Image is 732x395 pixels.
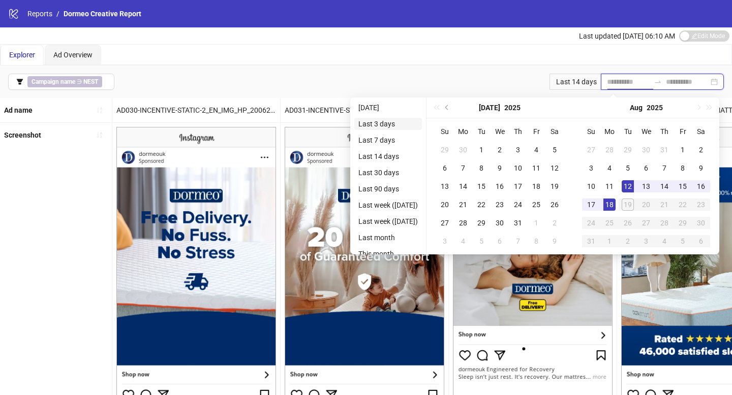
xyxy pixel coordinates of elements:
button: Choose a year [647,97,663,118]
th: Tu [472,122,491,141]
td: 2025-08-01 [674,141,692,159]
td: 2025-08-08 [674,159,692,177]
td: 2025-07-29 [472,214,491,232]
div: 7 [457,162,469,174]
div: 14 [457,180,469,192]
td: 2025-07-27 [436,214,454,232]
th: Su [582,122,600,141]
div: 11 [530,162,542,174]
div: 4 [530,144,542,156]
td: 2025-08-21 [655,195,674,214]
td: 2025-08-01 [527,214,545,232]
div: 30 [640,144,652,156]
th: Sa [545,122,564,141]
th: We [491,122,509,141]
td: 2025-07-10 [509,159,527,177]
a: Reports [25,8,54,19]
span: sort-ascending [96,107,103,114]
th: Mo [600,122,619,141]
button: Choose a year [504,97,521,118]
div: 24 [585,217,597,229]
td: 2025-08-08 [527,232,545,250]
td: 2025-07-22 [472,195,491,214]
div: 26 [548,199,561,211]
td: 2025-08-16 [692,177,710,195]
td: 2025-07-11 [527,159,545,177]
div: 22 [475,199,487,211]
th: Th [509,122,527,141]
div: 28 [658,217,670,229]
td: 2025-08-04 [600,159,619,177]
li: Last 14 days [354,150,422,162]
div: 11 [603,180,616,192]
td: 2025-07-06 [436,159,454,177]
div: 15 [475,180,487,192]
td: 2025-07-26 [545,195,564,214]
td: 2025-08-02 [545,214,564,232]
div: 8 [475,162,487,174]
td: 2025-06-29 [436,141,454,159]
td: 2025-08-22 [674,195,692,214]
div: 13 [439,180,451,192]
td: 2025-08-28 [655,214,674,232]
td: 2025-08-09 [692,159,710,177]
div: 29 [622,144,634,156]
td: 2025-09-05 [674,232,692,250]
th: Mo [454,122,472,141]
div: 6 [695,235,707,247]
b: Campaign name [32,78,75,85]
div: 6 [640,162,652,174]
td: 2025-07-31 [655,141,674,159]
div: 6 [439,162,451,174]
td: 2025-08-10 [582,177,600,195]
li: Last 30 days [354,167,422,179]
div: 23 [494,199,506,211]
li: Last week ([DATE]) [354,199,422,211]
div: 18 [530,180,542,192]
td: 2025-08-11 [600,177,619,195]
div: 17 [512,180,524,192]
td: 2025-08-05 [619,159,637,177]
div: 19 [548,180,561,192]
td: 2025-08-06 [491,232,509,250]
div: AD031-INCENTIVE-STATIC-3_EN_IMG_HP_20062025_ALLG_CC_SC1_None_CONVERSION [281,98,448,122]
div: 9 [548,235,561,247]
td: 2025-08-24 [582,214,600,232]
div: 31 [512,217,524,229]
td: 2025-08-17 [582,195,600,214]
b: Screenshot [4,131,41,139]
td: 2025-06-30 [454,141,472,159]
td: 2025-08-19 [619,195,637,214]
div: 27 [585,144,597,156]
td: 2025-07-01 [472,141,491,159]
li: Last 7 days [354,134,422,146]
div: 6 [494,235,506,247]
th: Fr [674,122,692,141]
td: 2025-08-15 [674,177,692,195]
button: Choose a month [479,97,500,118]
div: 24 [512,199,524,211]
div: Last 14 days [550,74,601,90]
li: Last week ([DATE]) [354,215,422,227]
div: 5 [548,144,561,156]
td: 2025-08-02 [692,141,710,159]
div: 10 [585,180,597,192]
td: 2025-08-06 [637,159,655,177]
td: 2025-07-12 [545,159,564,177]
div: 30 [494,217,506,229]
div: 12 [548,162,561,174]
div: 1 [677,144,689,156]
td: 2025-07-17 [509,177,527,195]
div: 22 [677,199,689,211]
td: 2025-07-05 [545,141,564,159]
td: 2025-08-07 [655,159,674,177]
button: Choose a month [630,97,643,118]
th: Tu [619,122,637,141]
li: Last 3 days [354,118,422,130]
td: 2025-09-01 [600,232,619,250]
div: 13 [640,180,652,192]
div: 8 [530,235,542,247]
div: 2 [548,217,561,229]
div: 29 [677,217,689,229]
b: Ad name [4,106,33,114]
